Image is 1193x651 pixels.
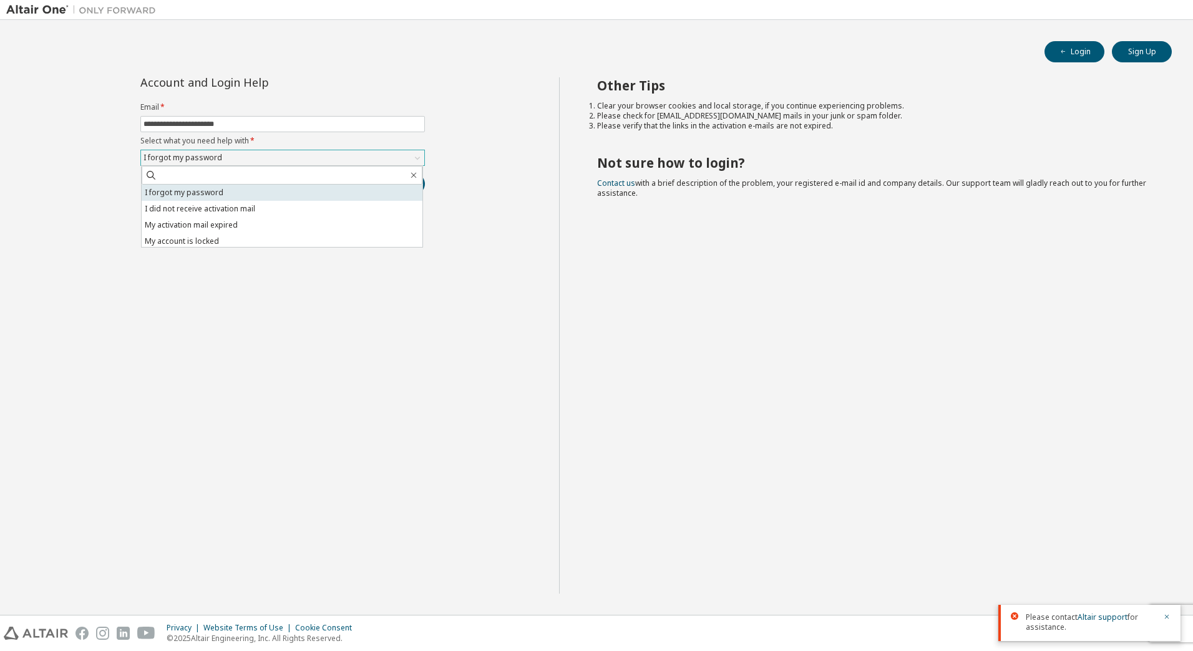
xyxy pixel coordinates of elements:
img: instagram.svg [96,627,109,640]
div: I forgot my password [141,150,424,165]
h2: Not sure how to login? [597,155,1150,171]
a: Contact us [597,178,635,188]
img: altair_logo.svg [4,627,68,640]
a: Altair support [1078,612,1127,622]
div: Cookie Consent [295,623,359,633]
li: Please verify that the links in the activation e-mails are not expired. [597,121,1150,131]
div: I forgot my password [142,151,224,165]
img: youtube.svg [137,627,155,640]
img: Altair One [6,4,162,16]
li: Please check for [EMAIL_ADDRESS][DOMAIN_NAME] mails in your junk or spam folder. [597,111,1150,121]
span: Please contact for assistance. [1026,612,1156,632]
div: Website Terms of Use [203,623,295,633]
label: Email [140,102,425,112]
h2: Other Tips [597,77,1150,94]
button: Login [1044,41,1104,62]
li: I forgot my password [142,185,422,201]
p: © 2025 Altair Engineering, Inc. All Rights Reserved. [167,633,359,644]
div: Privacy [167,623,203,633]
li: Clear your browser cookies and local storage, if you continue experiencing problems. [597,101,1150,111]
span: with a brief description of the problem, your registered e-mail id and company details. Our suppo... [597,178,1146,198]
img: facebook.svg [75,627,89,640]
img: linkedin.svg [117,627,130,640]
div: Account and Login Help [140,77,368,87]
button: Sign Up [1112,41,1172,62]
label: Select what you need help with [140,136,425,146]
